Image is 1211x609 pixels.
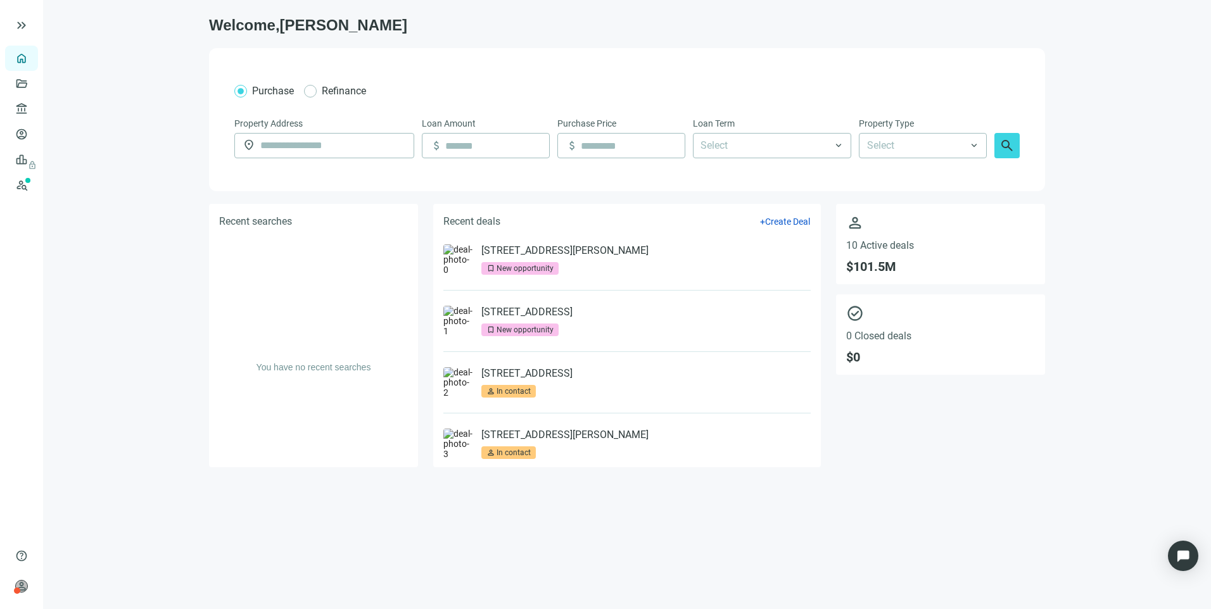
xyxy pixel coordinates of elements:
[422,116,476,130] span: Loan Amount
[497,446,531,459] div: In contact
[443,244,474,275] img: deal-photo-0
[443,429,474,459] img: deal-photo-3
[994,133,1020,158] button: search
[497,323,554,336] div: New opportunity
[481,367,573,380] a: [STREET_ADDRESS]
[209,15,1045,35] h1: Welcome, [PERSON_NAME]
[481,429,649,441] a: [STREET_ADDRESS][PERSON_NAME]
[322,85,366,97] span: Refinance
[486,325,495,334] span: bookmark
[234,116,303,130] span: Property Address
[846,239,1035,251] span: 10 Active deals
[481,244,649,257] a: [STREET_ADDRESS][PERSON_NAME]
[481,306,573,318] a: [STREET_ADDRESS]
[760,217,765,227] span: +
[443,214,500,229] h5: Recent deals
[693,116,735,130] span: Loan Term
[14,18,29,33] button: keyboard_double_arrow_right
[252,85,294,97] span: Purchase
[765,217,810,227] span: Create Deal
[557,116,616,130] span: Purchase Price
[759,216,811,227] button: +Create Deal
[846,259,1035,274] span: $ 101.5M
[486,448,495,457] span: person
[486,387,495,396] span: person
[497,262,554,275] div: New opportunity
[999,138,1015,153] span: search
[566,139,578,152] span: attach_money
[859,116,914,130] span: Property Type
[846,330,1035,342] span: 0 Closed deals
[257,362,371,372] span: You have no recent searches
[443,306,474,336] img: deal-photo-1
[846,214,1035,232] span: person
[219,214,292,229] h5: Recent searches
[1168,541,1198,571] div: Open Intercom Messenger
[15,549,28,562] span: help
[846,349,1035,365] span: $ 0
[486,264,495,273] span: bookmark
[430,139,443,152] span: attach_money
[243,139,255,151] span: location_on
[846,304,1035,322] span: check_circle
[15,580,28,593] span: person
[497,385,531,398] div: In contact
[443,367,474,398] img: deal-photo-2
